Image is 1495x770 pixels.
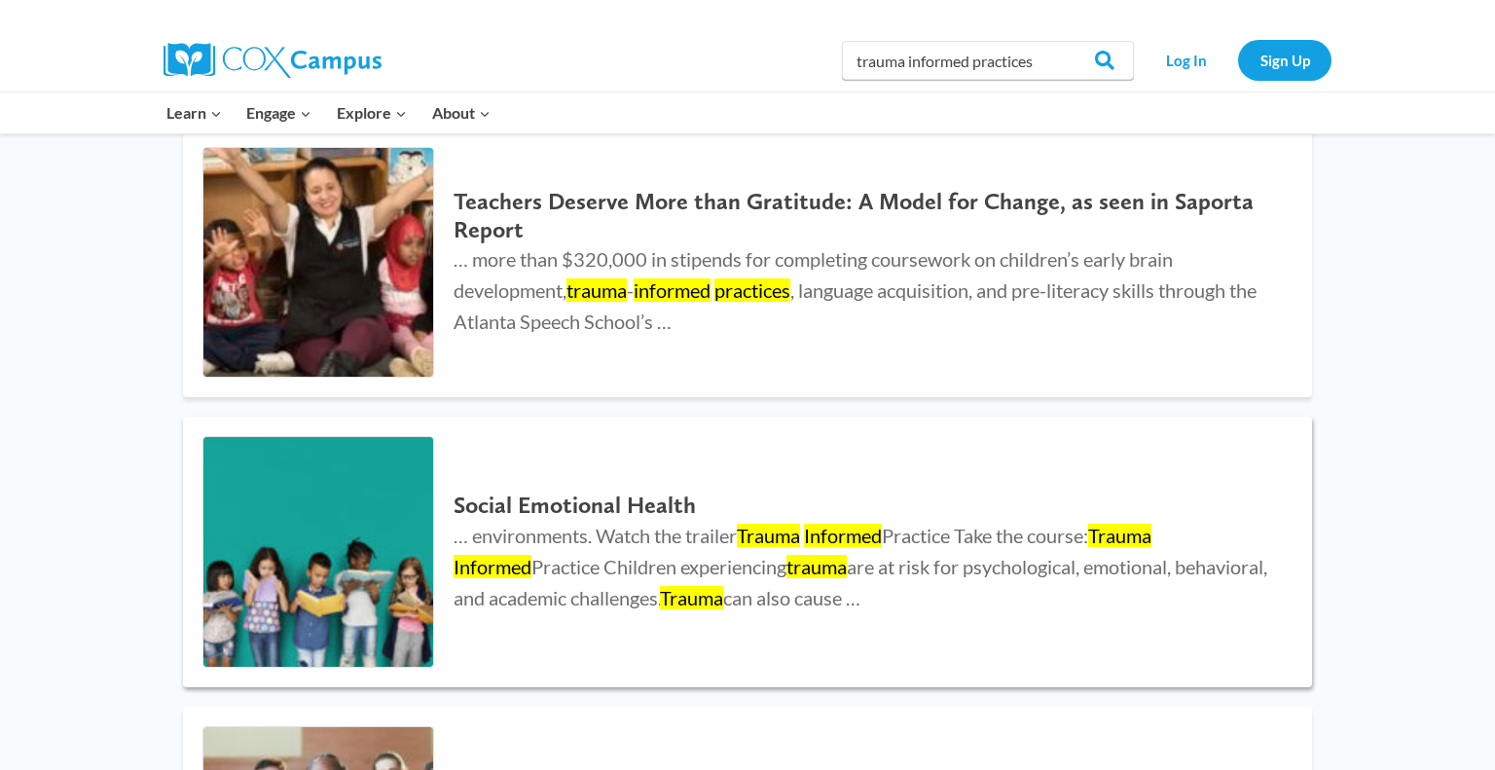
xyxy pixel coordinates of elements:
[454,555,531,578] mark: Informed
[1144,40,1331,80] nav: Secondary Navigation
[1144,40,1228,80] a: Log In
[419,92,503,133] button: Child menu of About
[164,43,382,78] img: Cox Campus
[804,524,882,547] mark: Informed
[154,92,502,133] nav: Primary Navigation
[454,524,1267,609] span: … environments. Watch the trailer Practice Take the course: Practice Children experiencing are at...
[714,278,790,302] mark: practices
[786,555,847,578] mark: trauma
[634,278,711,302] mark: informed
[737,524,800,547] mark: Trauma
[203,437,433,667] img: Social Emotional Health
[324,92,419,133] button: Child menu of Explore
[154,92,235,133] button: Child menu of Learn
[235,92,325,133] button: Child menu of Engage
[454,247,1257,333] span: … more than $320,000 in stipends for completing coursework on children’s early brain development,...
[1238,40,1331,80] a: Sign Up
[660,586,723,609] mark: Trauma
[454,188,1273,244] h2: Teachers Deserve More than Gratitude: A Model for Change, as seen in Saporta Report
[183,128,1312,398] a: Teachers Deserve More than Gratitude: A Model for Change, as seen in Saporta Report Teachers Dese...
[1088,524,1151,547] mark: Trauma
[183,417,1312,687] a: Social Emotional Health Social Emotional Health … environments. Watch the trailerTrauma InformedP...
[566,278,627,302] mark: trauma
[203,148,433,378] img: Teachers Deserve More than Gratitude: A Model for Change, as seen in Saporta Report
[842,41,1134,80] input: Search Cox Campus
[454,492,1273,520] h2: Social Emotional Health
